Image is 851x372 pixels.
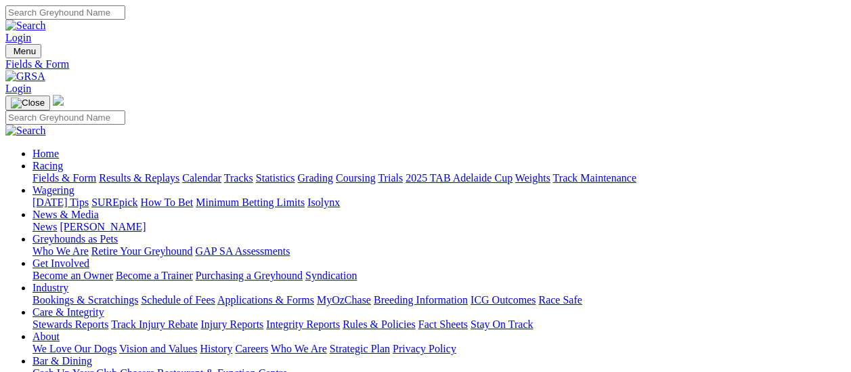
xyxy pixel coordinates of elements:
[32,294,138,306] a: Bookings & Scratchings
[182,172,221,184] a: Calendar
[32,257,89,269] a: Get Involved
[91,197,137,208] a: SUREpick
[298,172,333,184] a: Grading
[32,318,108,330] a: Stewards Reports
[32,184,74,196] a: Wagering
[5,44,41,58] button: Toggle navigation
[5,70,45,83] img: GRSA
[5,125,46,137] img: Search
[111,318,198,330] a: Track Injury Rebate
[553,172,636,184] a: Track Maintenance
[5,83,31,94] a: Login
[5,110,125,125] input: Search
[515,172,550,184] a: Weights
[330,343,390,354] a: Strategic Plan
[119,343,197,354] a: Vision and Values
[200,343,232,354] a: History
[196,245,290,257] a: GAP SA Assessments
[32,221,846,233] div: News & Media
[271,343,327,354] a: Who We Are
[471,294,536,306] a: ICG Outcomes
[11,98,45,108] img: Close
[224,172,253,184] a: Tracks
[5,20,46,32] img: Search
[406,172,512,184] a: 2025 TAB Adelaide Cup
[5,96,50,110] button: Toggle navigation
[32,270,846,282] div: Get Involved
[32,282,68,293] a: Industry
[141,294,215,306] a: Schedule of Fees
[200,318,263,330] a: Injury Reports
[116,270,193,281] a: Become a Trainer
[256,172,295,184] a: Statistics
[32,148,59,159] a: Home
[32,245,846,257] div: Greyhounds as Pets
[32,245,89,257] a: Who We Are
[393,343,456,354] a: Privacy Policy
[307,197,340,208] a: Isolynx
[60,221,146,232] a: [PERSON_NAME]
[32,343,846,355] div: About
[378,172,403,184] a: Trials
[305,270,357,281] a: Syndication
[32,294,846,306] div: Industry
[32,343,116,354] a: We Love Our Dogs
[99,172,179,184] a: Results & Replays
[53,95,64,106] img: logo-grsa-white.png
[32,160,63,171] a: Racing
[217,294,314,306] a: Applications & Forms
[418,318,468,330] a: Fact Sheets
[538,294,582,306] a: Race Safe
[32,197,89,208] a: [DATE] Tips
[374,294,468,306] a: Breeding Information
[32,233,118,245] a: Greyhounds as Pets
[32,318,846,331] div: Care & Integrity
[5,32,31,43] a: Login
[91,245,193,257] a: Retire Your Greyhound
[32,209,99,220] a: News & Media
[32,172,96,184] a: Fields & Form
[32,172,846,184] div: Racing
[5,5,125,20] input: Search
[32,270,113,281] a: Become an Owner
[14,46,36,56] span: Menu
[196,270,303,281] a: Purchasing a Greyhound
[32,306,104,318] a: Care & Integrity
[32,197,846,209] div: Wagering
[5,58,846,70] a: Fields & Form
[317,294,371,306] a: MyOzChase
[32,221,57,232] a: News
[32,355,92,367] a: Bar & Dining
[471,318,533,330] a: Stay On Track
[196,197,305,208] a: Minimum Betting Limits
[266,318,340,330] a: Integrity Reports
[235,343,268,354] a: Careers
[343,318,416,330] a: Rules & Policies
[32,331,60,342] a: About
[336,172,376,184] a: Coursing
[141,197,194,208] a: How To Bet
